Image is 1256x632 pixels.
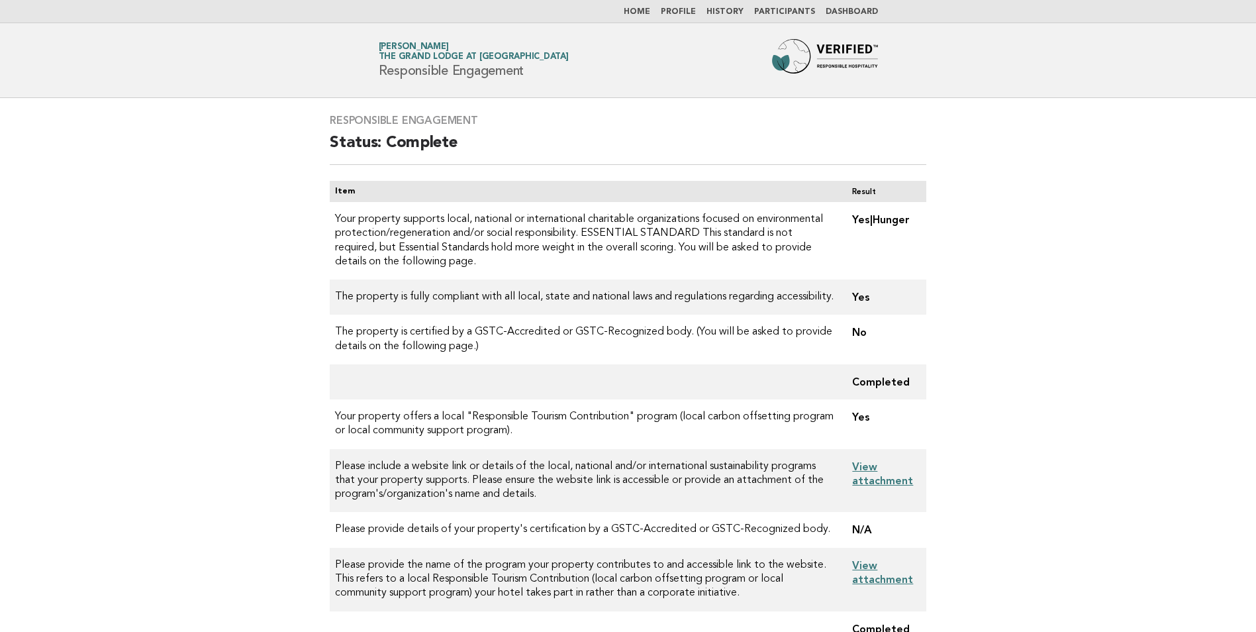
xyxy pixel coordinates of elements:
[842,202,926,280] td: Yes|Hunger
[754,8,815,16] a: Participants
[379,43,569,78] h1: Responsible Engagement
[330,202,842,280] td: Your property supports local, national or international charitable organizations focused on envir...
[842,315,926,364] td: No
[330,548,842,611] td: Please provide the name of the program your property contributes to and accessible link to the we...
[852,460,913,487] a: View attachment
[624,8,650,16] a: Home
[842,512,926,547] td: N/A
[852,559,913,586] a: View attachment
[330,114,926,127] h3: Responsible Engagement
[842,181,926,202] th: Result
[330,132,926,165] h2: Status: Complete
[379,42,569,61] a: [PERSON_NAME]The Grand Lodge at [GEOGRAPHIC_DATA]
[826,8,878,16] a: Dashboard
[772,39,878,81] img: Forbes Travel Guide
[330,449,842,513] td: Please include a website link or details of the local, national and/or international sustainabili...
[661,8,696,16] a: Profile
[330,280,842,315] td: The property is fully compliant with all local, state and national laws and regulations regarding...
[842,364,926,399] td: Completed
[842,399,926,449] td: Yes
[330,399,842,449] td: Your property offers a local "Responsible Tourism Contribution" program (local carbon offsetting ...
[330,315,842,364] td: The property is certified by a GSTC-Accredited or GSTC-Recognized body. (You will be asked to pro...
[842,280,926,315] td: Yes
[330,512,842,547] td: Please provide details of your property's certification by a GSTC-Accredited or GSTC-Recognized b...
[379,53,569,62] span: The Grand Lodge at [GEOGRAPHIC_DATA]
[330,181,842,202] th: Item
[706,8,744,16] a: History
